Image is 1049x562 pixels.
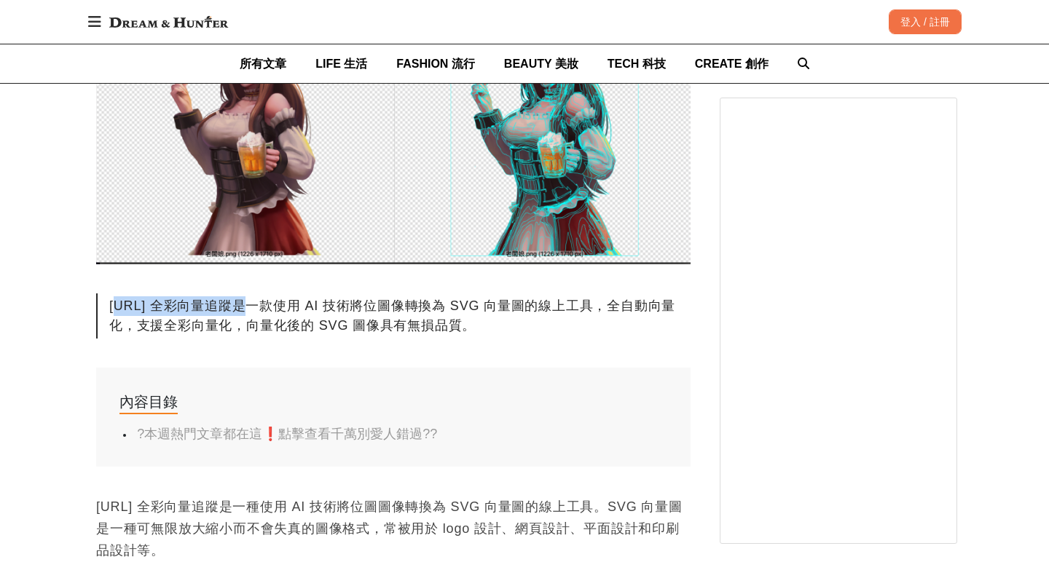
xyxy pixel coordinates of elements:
div: 內容目錄 [119,391,178,414]
span: CREATE 創作 [695,58,769,70]
a: LIFE 生活 [315,44,367,83]
span: FASHION 流行 [396,58,475,70]
a: TECH 科技 [608,44,666,83]
a: FASHION 流行 [396,44,475,83]
a: ?本週熱門文章都在這❗點擊查看千萬別愛人錯過?? [137,427,437,441]
p: [URL] 全彩向量追蹤是一種使用 AI 技術將位圖圖像轉換為 SVG 向量圖的線上工具。SVG 向量圖是一種可無限放大縮小而不會失真的圖像格式，常被用於 logo 設計、網頁設計、平面設計和印... [96,496,691,561]
img: Dream & Hunter [102,9,235,35]
a: 所有文章 [240,44,286,83]
a: BEAUTY 美妝 [504,44,578,83]
span: LIFE 生活 [315,58,367,70]
a: CREATE 創作 [695,44,769,83]
span: 所有文章 [240,58,286,70]
span: TECH 科技 [608,58,666,70]
div: 登入 / 註冊 [889,9,962,34]
span: BEAUTY 美妝 [504,58,578,70]
div: [URL] 全彩向量追蹤是一款使用 AI 技術將位圖像轉換為 SVG 向量圖的線上工具，全自動向量化，支援全彩向量化，向量化後的 SVG 圖像具有無損品質。 [96,293,691,339]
